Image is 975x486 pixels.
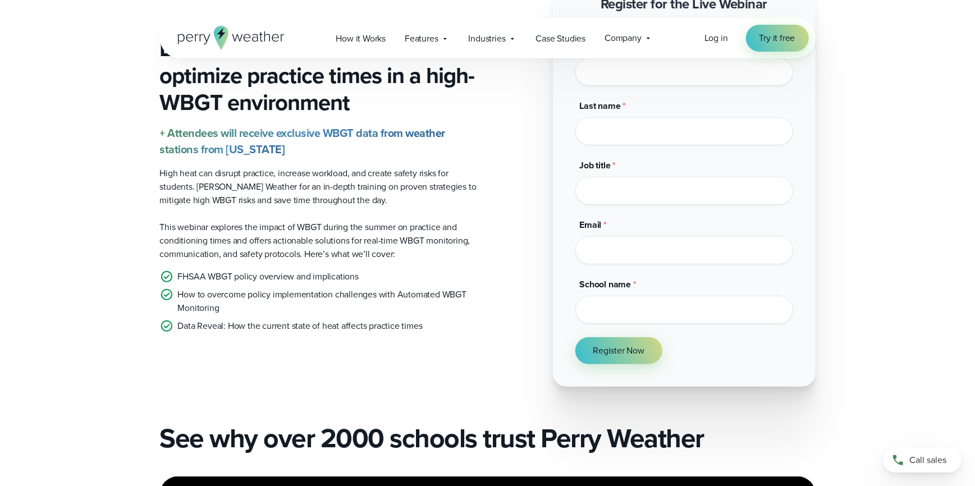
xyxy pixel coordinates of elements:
a: How it Works [327,27,396,50]
span: How it Works [336,32,386,45]
h2: See why over 2000 schools trust Perry Weather [160,423,816,454]
span: Company [605,31,642,45]
a: Try it free [746,25,809,52]
span: Try it free [759,31,795,45]
span: Features [405,32,438,45]
strong: + Attendees will receive exclusive WBGT data from weather stations from [US_STATE] [160,125,446,158]
p: FHSAA WBGT policy overview and implications [178,270,359,283]
h3: Learn how to save time and optimize practice times in a high-WBGT environment [160,35,479,116]
a: Log in [704,31,728,45]
span: School name [580,278,631,291]
span: Industries [469,32,506,45]
span: Email [580,218,602,231]
p: This webinar explores the impact of WBGT during the summer on practice and conditioning times and... [160,221,479,261]
span: Job title [580,159,611,172]
p: High heat can disrupt practice, increase workload, and create safety risks for students. [PERSON_... [160,167,479,207]
p: Data Reveal: How the current state of heat affects practice times [178,319,423,333]
span: Case Studies [536,32,586,45]
a: Call sales [883,448,962,473]
span: Call sales [909,453,946,467]
span: Last name [580,99,621,112]
button: Register Now [575,337,663,364]
span: Log in [704,31,728,44]
p: How to overcome policy implementation challenges with Automated WBGT Monitoring [178,288,479,315]
span: Register Now [593,344,645,357]
a: Case Studies [527,27,596,50]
